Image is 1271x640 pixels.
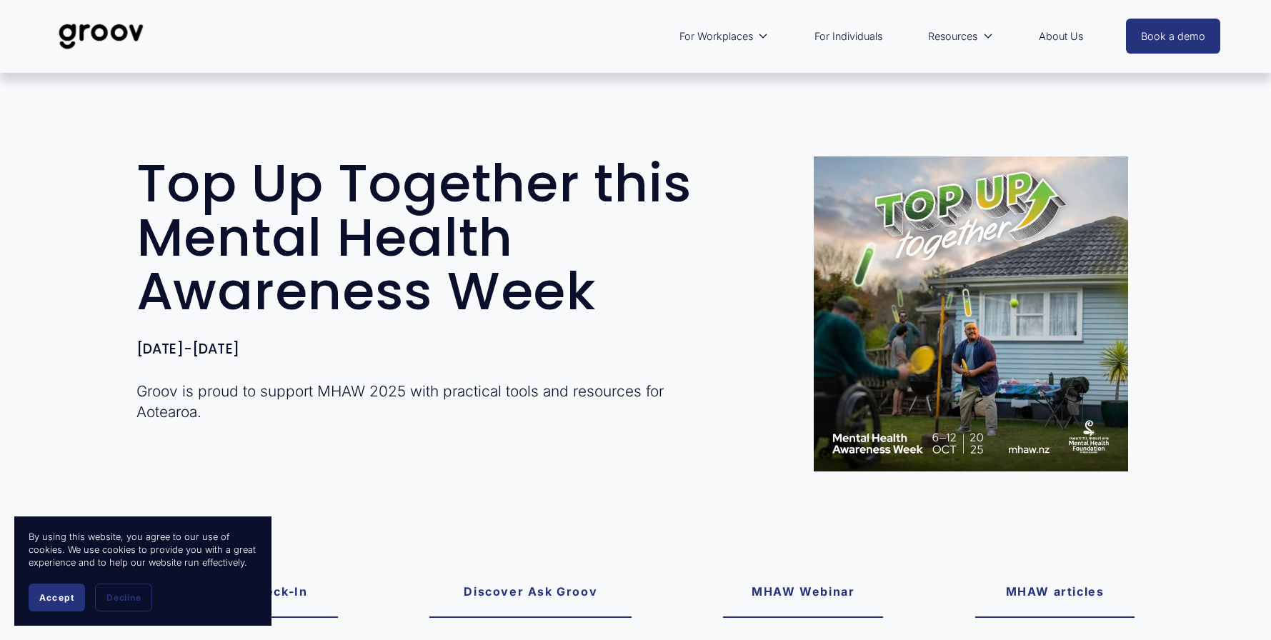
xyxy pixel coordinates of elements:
button: Accept [29,584,85,611]
span: T [136,146,167,220]
span: Decline [106,592,141,603]
img: Groov | Unlock Human Potential at Work and in Life [51,13,151,60]
h4: [DATE]-[DATE] [136,341,716,358]
button: Decline [95,584,152,611]
h1: op Up Together this Mental Health Awareness Week [136,156,716,319]
a: MHAW articles [975,567,1135,618]
a: folder dropdown [672,20,776,53]
span: Accept [39,592,74,603]
a: About Us [1032,20,1090,53]
section: Cookie banner [14,516,271,626]
a: Book a demo [1126,19,1220,54]
a: For Individuals [807,20,889,53]
p: Groov is proud to support MHAW 2025 with practical tools and resources for Aotearoa. [136,381,716,422]
a: folder dropdown [921,20,1000,53]
span: For Workplaces [679,27,753,46]
a: MHAW Webinar [723,567,883,618]
a: Discover Ask Groov [429,567,632,618]
span: Resources [928,27,977,46]
p: By using this website, you agree to our use of cookies. We use cookies to provide you with a grea... [29,531,257,569]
